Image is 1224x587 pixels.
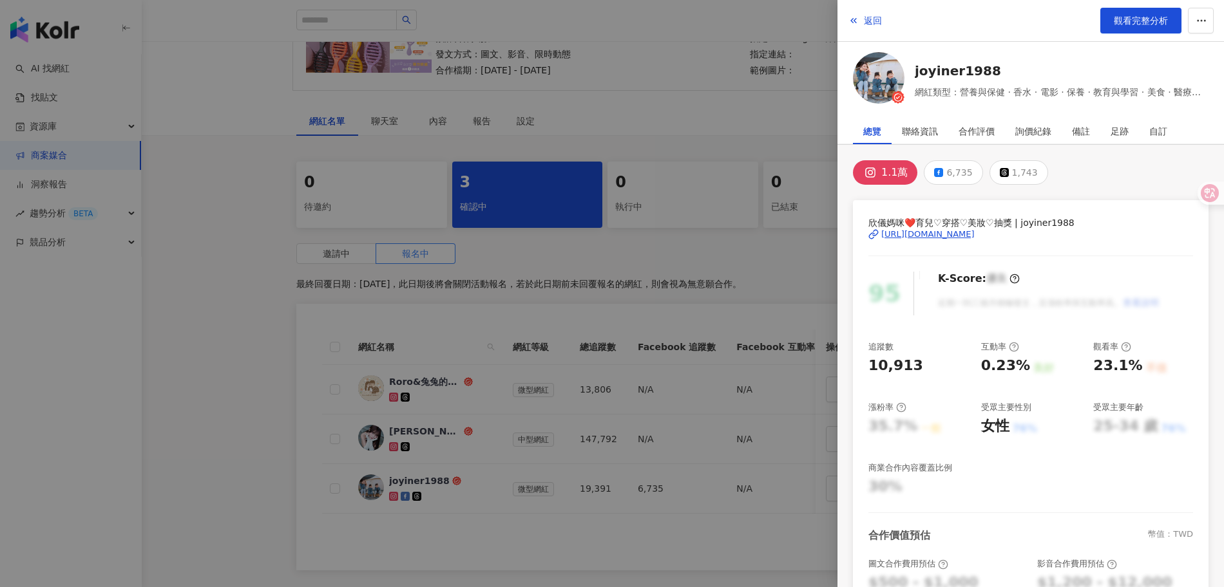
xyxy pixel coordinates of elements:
[868,341,894,353] div: 追蹤數
[1093,356,1142,376] div: 23.1%
[868,528,930,543] div: 合作價值預估
[981,356,1030,376] div: 0.23%
[853,160,917,185] button: 1.1萬
[1012,163,1038,182] div: 1,743
[938,272,1020,286] div: K-Score :
[990,160,1048,185] button: 1,743
[946,163,972,182] div: 6,735
[864,15,882,26] span: 返回
[1072,118,1090,144] div: 備註
[853,52,904,104] img: KOL Avatar
[924,160,982,185] button: 6,735
[981,416,1009,436] div: 女性
[868,216,1193,230] span: 欣儀媽咪❤️育兒♡穿搭♡美妝♡抽獎 | joyiner1988
[868,356,923,376] div: 10,913
[1100,8,1181,33] a: 觀看完整分析
[1148,528,1193,543] div: 幣值：TWD
[868,462,952,474] div: 商業合作內容覆蓋比例
[881,163,908,182] div: 1.1萬
[915,85,1209,99] span: 網紅類型：營養與保健 · 香水 · 電影 · 保養 · 教育與學習 · 美食 · 醫療與健康 · 穿搭 · 旅遊
[1015,118,1051,144] div: 詢價紀錄
[863,118,881,144] div: 總覽
[1037,558,1117,570] div: 影音合作費用預估
[1111,118,1129,144] div: 足跡
[1114,15,1168,26] span: 觀看完整分析
[915,62,1209,80] a: joyiner1988
[1149,118,1167,144] div: 自訂
[1093,341,1131,353] div: 觀看率
[881,228,975,240] div: [URL][DOMAIN_NAME]
[853,52,904,108] a: KOL Avatar
[848,8,883,33] button: 返回
[868,558,948,570] div: 圖文合作費用預估
[981,402,1031,413] div: 受眾主要性別
[959,118,995,144] div: 合作評價
[981,341,1019,353] div: 互動率
[868,228,1193,240] a: [URL][DOMAIN_NAME]
[902,118,938,144] div: 聯絡資訊
[868,402,906,413] div: 漲粉率
[1093,402,1143,413] div: 受眾主要年齡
